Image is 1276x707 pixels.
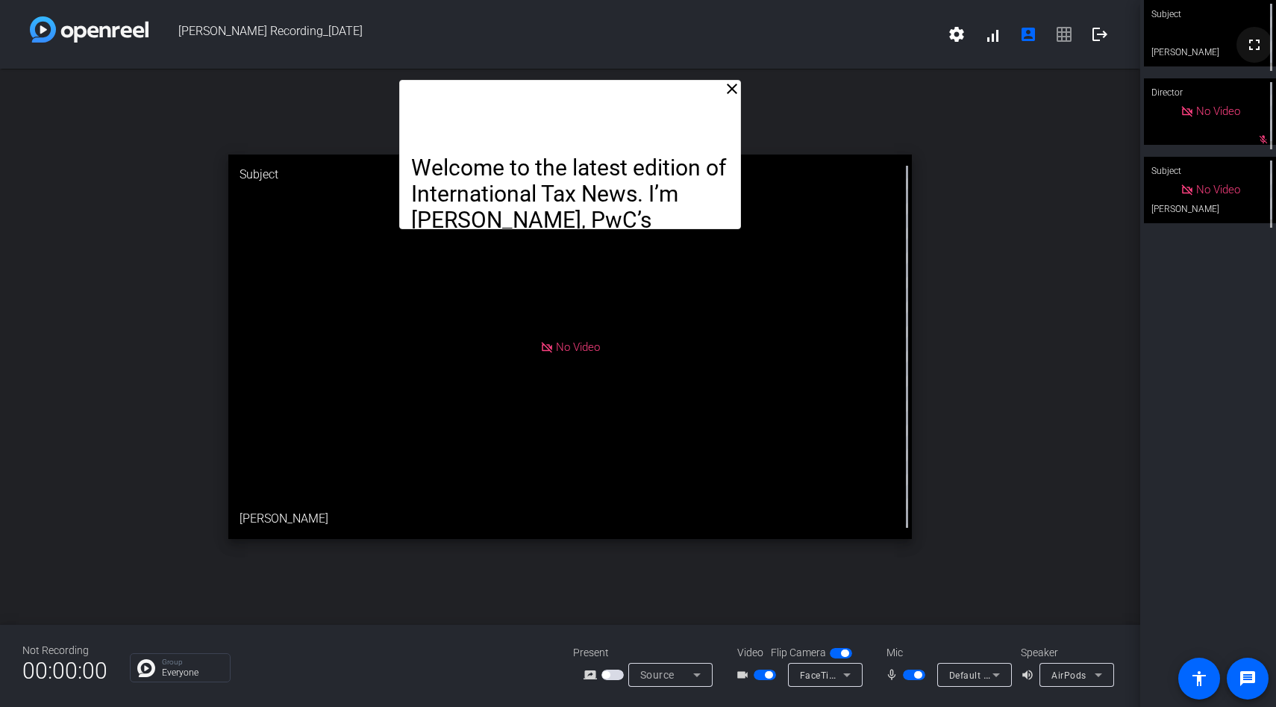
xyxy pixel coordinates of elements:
[737,645,763,661] span: Video
[1196,183,1240,196] span: No Video
[22,653,107,689] span: 00:00:00
[573,645,722,661] div: Present
[411,155,729,390] p: Welcome to the latest edition of International Tax News. I’m [PERSON_NAME], PwC’s International T...
[148,16,939,52] span: [PERSON_NAME] Recording_[DATE]
[640,669,675,681] span: Source
[228,155,913,195] div: Subject
[1245,36,1263,54] mat-icon: fullscreen
[1196,105,1240,118] span: No Video
[872,645,1021,661] div: Mic
[771,645,826,661] span: Flip Camera
[1051,670,1086,681] span: AirPods
[22,643,107,658] div: Not Recording
[949,669,1024,681] span: Default - AirPods
[1019,25,1037,43] mat-icon: account_box
[162,658,222,666] p: Group
[723,80,741,98] mat-icon: close
[30,16,148,43] img: white-gradient.svg
[975,16,1010,52] button: signal_cellular_alt
[1091,25,1109,43] mat-icon: logout
[556,340,600,353] span: No Video
[1144,157,1276,185] div: Subject
[1021,645,1110,661] div: Speaker
[1239,670,1257,688] mat-icon: message
[736,666,754,684] mat-icon: videocam_outline
[1021,666,1039,684] mat-icon: volume_up
[948,25,966,43] mat-icon: settings
[162,668,222,677] p: Everyone
[885,666,903,684] mat-icon: mic_none
[1190,670,1208,688] mat-icon: accessibility
[137,659,155,677] img: Chat Icon
[1144,78,1276,107] div: Director
[800,669,953,681] span: FaceTime HD Camera (4E23:4E8C)
[584,666,601,684] mat-icon: screen_share_outline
